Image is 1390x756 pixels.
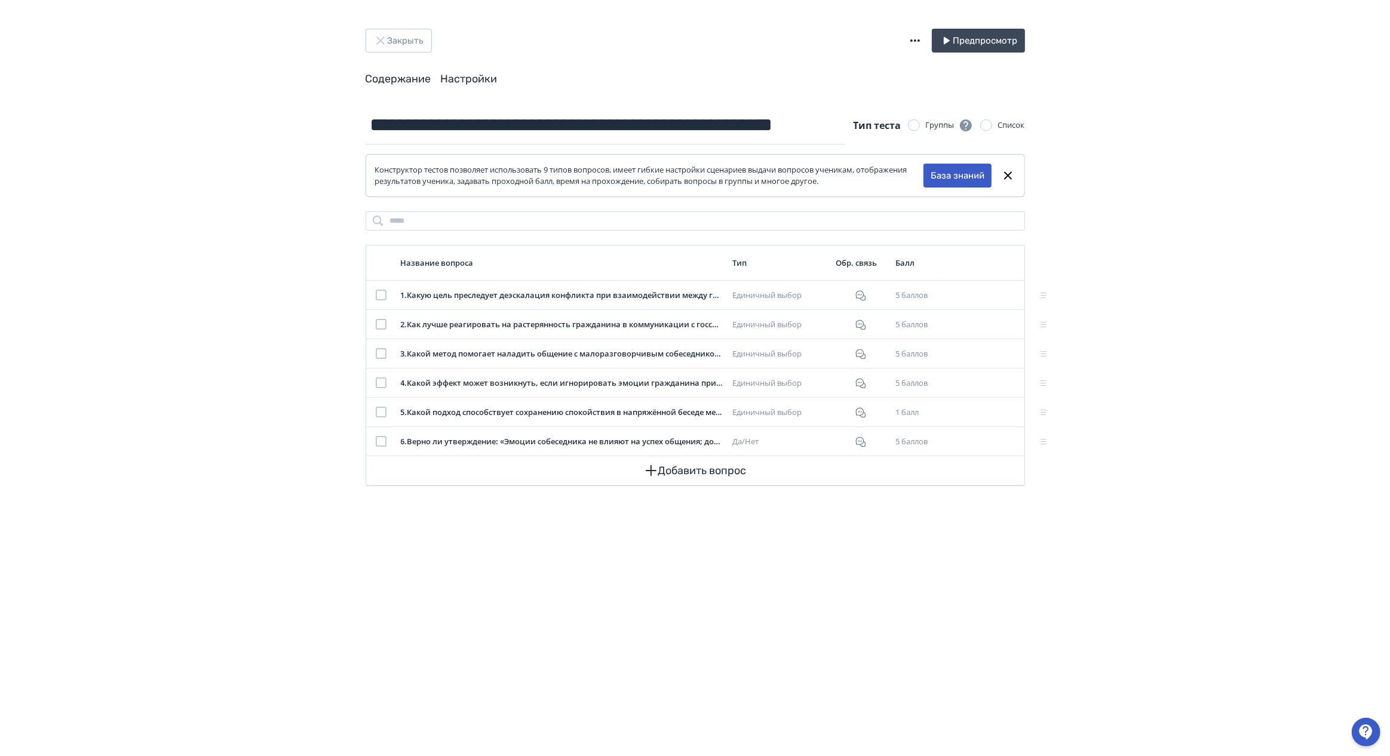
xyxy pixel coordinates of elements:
[895,257,940,268] div: Балл
[923,164,992,188] button: База знаний
[401,407,723,419] div: 5 . Какой подход способствует сохранению спокойствия в напряжённой беседе между госслужащим и гра...
[895,377,940,389] div: 5 баллов
[401,348,723,360] div: 3 . Какой метод помогает наладить общение с малоразговорчивым собеседником в ситуации взаимодейст...
[932,29,1025,53] button: Предпросмотр
[925,118,973,133] div: Группы
[375,164,924,188] div: Конструктор тестов позволяет использовать 9 типов вопросов, имеет гибкие настройки сценариев выда...
[401,257,723,268] div: Название вопроса
[441,72,498,85] a: Настройки
[895,348,940,360] div: 5 баллов
[998,119,1025,131] div: Список
[376,456,1015,485] button: Добавить вопрос
[366,29,432,53] button: Закрыть
[895,436,940,448] div: 5 баллов
[733,257,826,268] div: Тип
[733,319,826,331] div: Единичный выбор
[733,407,826,419] div: Единичный выбор
[733,348,826,360] div: Единичный выбор
[401,436,723,448] div: 6 . Верно ли утверждение: «Эмоции собеседника не влияют на успех общения; достаточным будет беспр...
[401,377,723,389] div: 4 . Какой эффект может возникнуть, если игнорировать эмоции гражданина при его общении с госслужа...
[733,290,826,302] div: Единичный выбор
[836,257,886,268] div: Обр. связь
[401,290,723,302] div: 1 . Какую цель преследует деэскалация конфликта при взаимодействии между госслужащим и гражданином?
[366,72,431,85] a: Содержание
[895,319,940,331] div: 5 баллов
[895,407,940,419] div: 1 балл
[853,119,901,132] span: Тип теста
[401,319,723,331] div: 2 . Как лучше реагировать на растерянность гражданина в коммуникации с госслужащим?
[895,290,940,302] div: 5 баллов
[931,169,984,183] a: База знаний
[733,436,826,448] div: Да/Нет
[733,377,826,389] div: Единичный выбор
